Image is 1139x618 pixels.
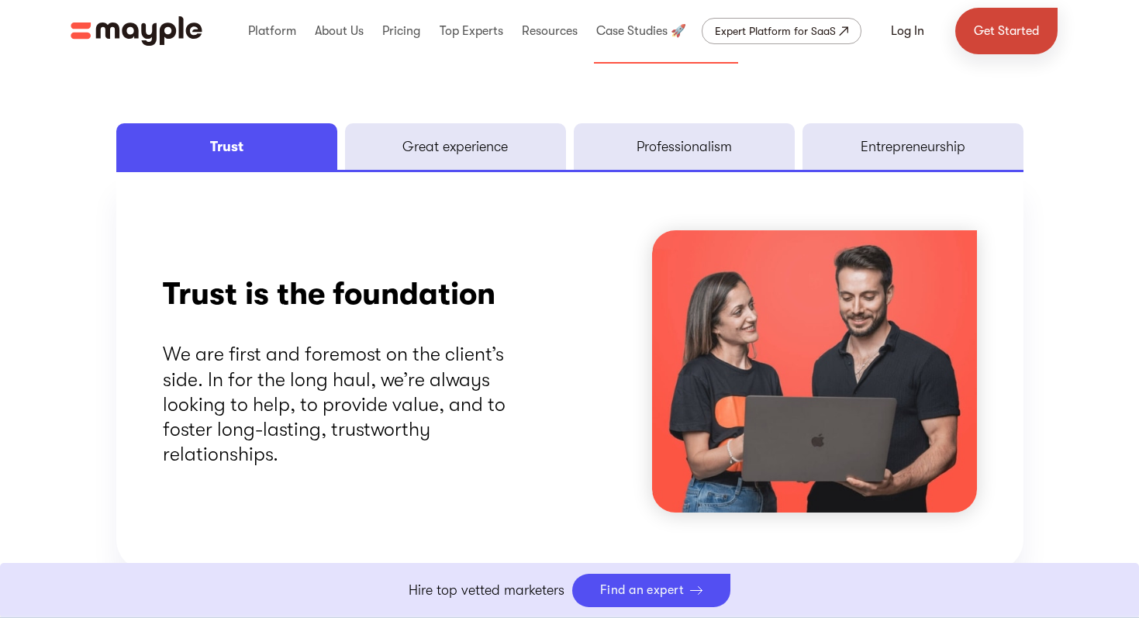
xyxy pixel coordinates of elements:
div: Great experience [402,137,508,156]
div: Top Experts [436,6,507,56]
div: Entrepreneurship [861,137,965,156]
div: Platform [244,6,300,56]
iframe: Chat Widget [860,438,1139,618]
div: Find an expert [600,583,685,598]
div: Expert Platform for SaaS [715,22,836,40]
p: Hire top vetted marketers [409,580,564,601]
div: Professionalism [637,137,732,156]
div: Resources [518,6,582,56]
p: We are first and foremost on the client’s side. In for the long haul, we’re always looking to hel... [163,342,547,467]
a: Get Started [955,8,1058,54]
img: Mayple logo [71,16,202,46]
a: Log In [872,12,943,50]
div: About Us [311,6,368,56]
h2: Trust is the foundation [163,275,547,312]
div: Trust [210,137,243,156]
img: Mayple team [652,230,977,513]
a: home [71,16,202,46]
div: Pricing [378,6,424,56]
h2: Our core [116,17,1023,69]
a: Expert Platform for SaaS [702,18,861,44]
